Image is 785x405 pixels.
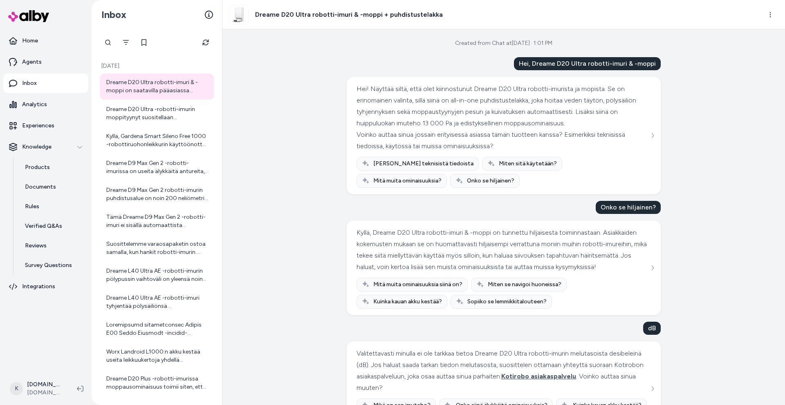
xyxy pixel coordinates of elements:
[100,370,214,396] a: Dreame D20 Plus -robotti-imurissa moppausominaisuus toimii siten, että laitteessa on erillinen ve...
[643,322,661,335] div: dB
[17,197,88,216] a: Rules
[10,382,23,395] span: K
[17,216,88,236] a: Verified Q&As
[100,208,214,234] a: Tämä Dreame D9 Max Gen 2 -robotti-imuri ei sisällä automaattista tyhjennystoimintoa, eli se ei ty...
[3,31,88,51] a: Home
[106,321,209,337] div: Loremipsumd sitametconsec Adipis E00 Seddo Eiusmodt -incidid-utlabore et dol magnaaliquaenimadm v...
[357,83,649,129] div: Hei! Näyttää siltä, että olet kiinnostunut Dreame D20 Ultra robotti-imurista ja mopista. Se on er...
[106,159,209,176] div: Dreame D9 Max Gen 2 -robotti-imurissa on useita älykkäitä antureita, jotka auttavat sitä navigoim...
[118,34,134,51] button: Filter
[3,277,88,296] a: Integrations
[648,263,657,273] button: See more
[357,227,649,273] div: Kyllä, Dreame D20 Ultra robotti-imuri & -moppi on tunnettu hiljaisesta toiminnastaan. Asiakkaiden...
[648,131,657,140] button: See more
[648,384,657,394] button: See more
[357,348,649,394] div: Valitettavasti minulla ei ole tarkkaa tietoa Dreame D20 Ultra robotti-imurin melutasoista desibel...
[499,160,557,168] span: Miten sitä käytetään?
[100,154,214,180] a: Dreame D9 Max Gen 2 -robotti-imurissa on useita älykkäitä antureita, jotka auttavat sitä navigoim...
[106,375,209,391] div: Dreame D20 Plus -robotti-imurissa moppausominaisuus toimii siten, että laitteessa on erillinen ve...
[17,236,88,256] a: Reviews
[106,240,209,256] div: Suosittelemme varaosapaketin ostoa samalla, kun hankit robotti-imurin. Varaosapaketti riittää yle...
[27,389,64,397] span: [DOMAIN_NAME]
[106,78,209,95] div: Dreame D20 Ultra robotti-imuri & -moppi on saatavilla pääasiassa valkoisena. Mustaa värivaihtoeht...
[106,348,209,364] div: Worx Landroid L1000:n akku kestää useita leikkuukertoja yhdellä latauksella, mutta tarkka kesto r...
[3,116,88,136] a: Experiences
[22,58,42,66] p: Agents
[25,261,72,269] p: Survey Questions
[17,177,88,197] a: Documents
[373,280,462,289] span: Mitä muita ominaisuuksia siinä on?
[229,5,248,24] img: Dreame_D20_Ultra_main_white_1.jpg
[455,39,552,47] div: Created from Chat at [DATE] · 1:01 PM
[25,202,39,211] p: Rules
[27,381,64,389] p: [DOMAIN_NAME] Shopify
[17,256,88,275] a: Survey Questions
[106,132,209,149] div: Kyllä, Gardena Smart Sileno Free 1000 -robottiruohonleikkurin käyttöönotto on suunniteltu helpoks...
[22,283,55,291] p: Integrations
[255,10,443,20] h3: Dreame D20 Ultra robotti-imuri & -moppi + puhdistustelakka
[22,143,52,151] p: Knowledge
[22,100,47,109] p: Analytics
[373,298,442,306] span: Kuinka kauan akku kestää?
[101,9,126,21] h2: Inbox
[5,376,70,402] button: K[DOMAIN_NAME] Shopify[DOMAIN_NAME]
[100,127,214,154] a: Kyllä, Gardena Smart Sileno Free 1000 -robottiruohonleikkurin käyttöönotto on suunniteltu helpoks...
[3,52,88,72] a: Agents
[100,316,214,342] a: Loremipsumd sitametconsec Adipis E00 Seddo Eiusmodt -incidid-utlabore et dol magnaaliquaenimadm v...
[373,160,473,168] span: [PERSON_NAME] teknisistä tiedoista
[467,177,514,185] span: Onko se hiljainen?
[106,213,209,229] div: Tämä Dreame D9 Max Gen 2 -robotti-imuri ei sisällä automaattista tyhjennystoimintoa, eli se ei ty...
[3,137,88,157] button: Knowledge
[25,163,50,171] p: Products
[3,73,88,93] a: Inbox
[501,372,576,380] span: Kotirobo asiakaspalvelu
[100,235,214,261] a: Suosittelemme varaosapaketin ostoa samalla, kun hankit robotti-imurin. Varaosapaketti riittää yle...
[22,79,37,87] p: Inbox
[100,62,214,70] p: [DATE]
[25,222,62,230] p: Verified Q&As
[25,183,56,191] p: Documents
[17,158,88,177] a: Products
[100,181,214,207] a: Dreame D9 Max Gen 2 robotti-imurin puhdistusalue on noin 200 neliömetriä. Tämä tarkoittaa, että s...
[100,343,214,369] a: Worx Landroid L1000:n akku kestää useita leikkuukertoja yhdellä latauksella, mutta tarkka kesto r...
[467,298,547,306] span: Sopiiko se lemmikkitalouteen?
[22,122,54,130] p: Experiences
[22,37,38,45] p: Home
[197,34,214,51] button: Refresh
[373,177,442,185] span: Mitä muita ominaisuuksia?
[25,242,47,250] p: Reviews
[106,267,209,283] div: Dreame L40 Ultra AE -robotti-imurin pölypussin vaihtoväli on yleensä noin 2–4 kuukautta, riippuen...
[106,186,209,202] div: Dreame D9 Max Gen 2 robotti-imurin puhdistusalue on noin 200 neliömetriä. Tämä tarkoittaa, että s...
[100,100,214,127] a: Dreame D20 Ultra -robotti-imurin moppityynyt suositellaan vaihdettavaksi noin 1–3 kuukauden välei...
[488,280,561,289] span: Miten se navigoi huoneissa?
[100,289,214,315] a: Dreame L40 Ultra AE -robotti-imuri tyhjentää pölysäiliönsä automaattisesti all-in-one -puhdistust...
[100,73,214,100] a: Dreame D20 Ultra robotti-imuri & -moppi on saatavilla pääasiassa valkoisena. Mustaa värivaihtoeht...
[596,201,661,214] div: Onko se hiljainen?
[357,129,649,152] div: Voinko auttaa sinua jossain erityisessä asiassa tämän tuotteen kanssa? Esimerkiksi teknisissä tie...
[3,95,88,114] a: Analytics
[106,105,209,122] div: Dreame D20 Ultra -robotti-imurin moppityynyt suositellaan vaihdettavaksi noin 1–3 kuukauden välei...
[8,10,49,22] img: alby Logo
[100,262,214,288] a: Dreame L40 Ultra AE -robotti-imurin pölypussin vaihtoväli on yleensä noin 2–4 kuukautta, riippuen...
[106,294,209,310] div: Dreame L40 Ultra AE -robotti-imuri tyhjentää pölysäiliönsä automaattisesti all-in-one -puhdistust...
[514,57,661,70] div: Hei, Dreame D20 Ultra robotti-imuri & -moppi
